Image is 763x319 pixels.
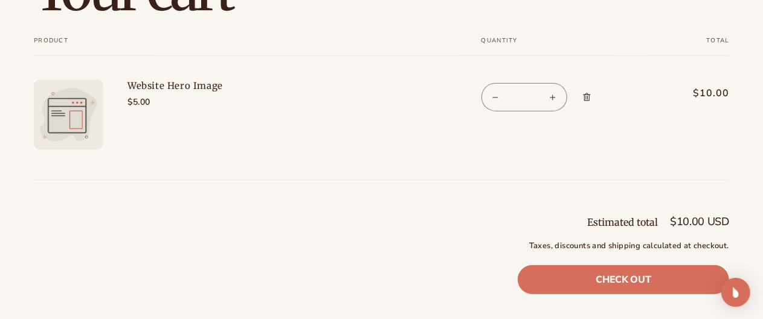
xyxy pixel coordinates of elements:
[34,37,451,56] th: Product
[127,96,309,108] div: $5.00
[670,216,729,227] p: $10.00 USD
[648,37,729,56] th: Total
[127,80,309,92] a: Website Hero Image
[721,278,750,307] div: Open Intercom Messenger
[34,80,103,150] img: Website hero image.
[518,240,729,252] small: Taxes, discounts and shipping calculated at checkout.
[451,37,648,56] th: Quantity
[672,86,729,100] span: $10.00
[576,80,597,114] a: Remove Website Hero Image
[509,83,539,111] input: Quantity for Website Hero Image
[587,217,658,227] h2: Estimated total
[518,265,729,294] a: Check out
